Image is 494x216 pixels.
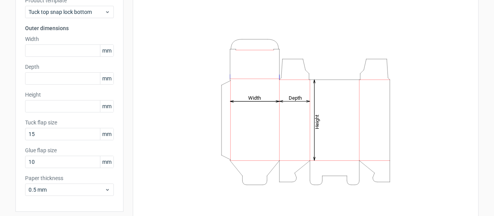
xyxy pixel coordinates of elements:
[25,91,114,99] label: Height
[314,114,320,129] tspan: Height
[25,146,114,154] label: Glue flap size
[25,63,114,71] label: Depth
[25,35,114,43] label: Width
[25,24,114,32] h3: Outer dimensions
[289,95,302,100] tspan: Depth
[100,128,113,140] span: mm
[100,156,113,168] span: mm
[248,95,261,100] tspan: Width
[25,119,114,126] label: Tuck flap size
[29,8,105,16] span: Tuck top snap lock bottom
[25,174,114,182] label: Paper thickness
[100,45,113,56] span: mm
[29,186,105,194] span: 0.5 mm
[100,100,113,112] span: mm
[100,73,113,84] span: mm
